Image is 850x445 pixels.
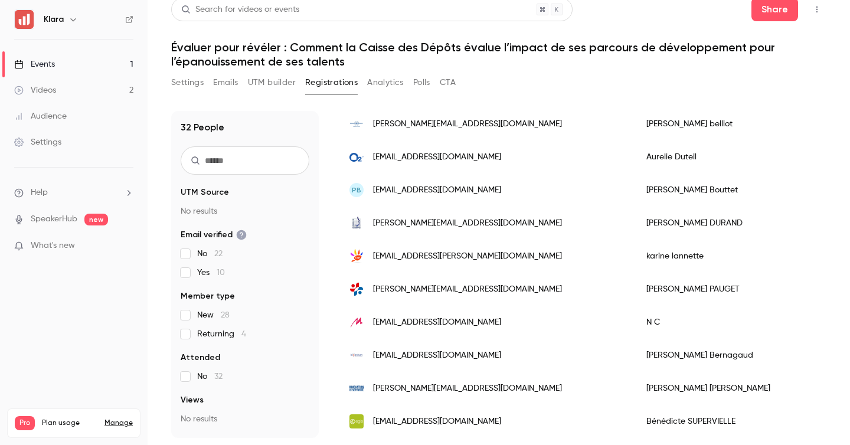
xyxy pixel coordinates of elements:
[349,282,364,296] img: stallergenesgreer.com
[31,213,77,225] a: SpeakerHub
[349,216,364,230] img: cnpgconseil.com
[367,73,404,92] button: Analytics
[373,184,501,197] span: [EMAIL_ADDRESS][DOMAIN_NAME]
[181,290,235,302] span: Member type
[635,174,845,207] div: [PERSON_NAME] Bouttet
[373,118,562,130] span: [PERSON_NAME][EMAIL_ADDRESS][DOMAIN_NAME]
[31,186,48,199] span: Help
[635,339,845,372] div: [PERSON_NAME] Bernagaud
[119,241,133,251] iframe: Noticeable Trigger
[349,381,364,395] img: innovationiseverywhere.com
[213,73,238,92] button: Emails
[373,283,562,296] span: [PERSON_NAME][EMAIL_ADDRESS][DOMAIN_NAME]
[14,186,133,199] li: help-dropdown-opener
[181,186,229,198] span: UTM Source
[373,382,562,395] span: [PERSON_NAME][EMAIL_ADDRESS][DOMAIN_NAME]
[14,136,61,148] div: Settings
[373,217,562,230] span: [PERSON_NAME][EMAIL_ADDRESS][DOMAIN_NAME]
[14,110,67,122] div: Audience
[635,372,845,405] div: [PERSON_NAME] [PERSON_NAME]
[635,306,845,339] div: N C
[181,413,309,425] p: No results
[15,416,35,430] span: Pro
[31,240,75,252] span: What's new
[373,415,501,428] span: [EMAIL_ADDRESS][DOMAIN_NAME]
[214,372,223,381] span: 32
[197,371,223,382] span: No
[241,330,246,338] span: 4
[349,348,364,362] img: ingenium-elearning.com
[181,394,204,406] span: Views
[197,267,225,279] span: Yes
[635,207,845,240] div: [PERSON_NAME] DURAND
[15,10,34,29] img: Klara
[171,73,204,92] button: Settings
[181,352,220,364] span: Attended
[181,205,309,217] p: No results
[42,418,97,428] span: Plan usage
[305,73,358,92] button: Registrations
[635,140,845,174] div: Aurelie Duteil
[349,153,364,162] img: asap-formation.fr
[181,120,224,135] h1: 32 People
[635,107,845,140] div: [PERSON_NAME] belliot
[14,58,55,70] div: Events
[635,240,845,273] div: karine lannette
[197,328,246,340] span: Returning
[349,249,364,263] img: tdf.fr
[217,269,225,277] span: 10
[181,229,247,241] span: Email verified
[440,73,456,92] button: CTA
[373,151,501,163] span: [EMAIL_ADDRESS][DOMAIN_NAME]
[349,315,364,329] img: murex.com
[349,414,364,428] img: egis-group.com
[248,73,296,92] button: UTM builder
[197,309,230,321] span: New
[221,311,230,319] span: 28
[635,405,845,438] div: Bénédicte SUPERVIELLE
[373,316,501,329] span: [EMAIL_ADDRESS][DOMAIN_NAME]
[413,73,430,92] button: Polls
[373,349,501,362] span: [EMAIL_ADDRESS][DOMAIN_NAME]
[84,214,108,225] span: new
[214,250,223,258] span: 22
[14,84,56,96] div: Videos
[181,4,299,16] div: Search for videos or events
[44,14,64,25] h6: Klara
[635,273,845,306] div: [PERSON_NAME] PAUGET
[171,40,826,68] h1: Évaluer pour révéler : Comment la Caisse des Dépôts évalue l’impact de ses parcours de développem...
[349,117,364,131] img: banque-france.fr
[352,185,361,195] span: PB
[373,250,562,263] span: [EMAIL_ADDRESS][PERSON_NAME][DOMAIN_NAME]
[104,418,133,428] a: Manage
[197,248,223,260] span: No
